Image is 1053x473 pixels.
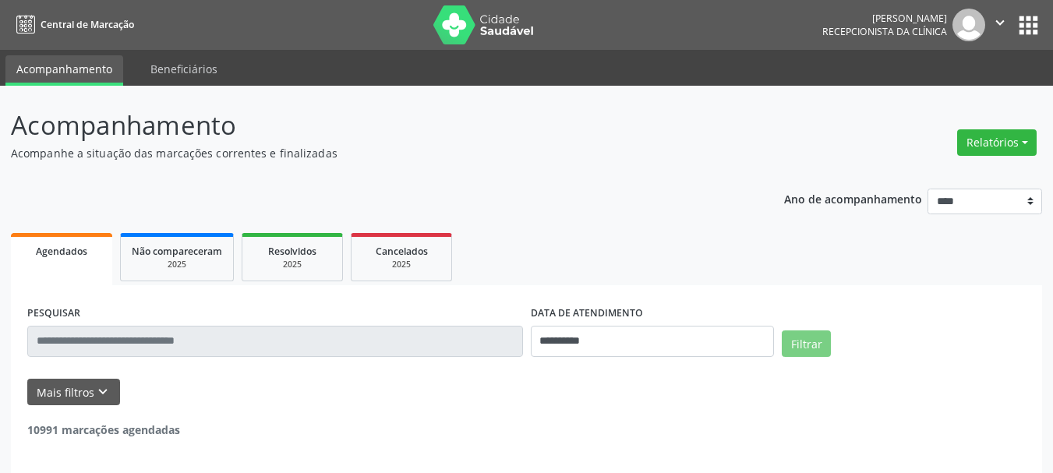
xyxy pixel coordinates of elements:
button: Mais filtroskeyboard_arrow_down [27,379,120,406]
strong: 10991 marcações agendadas [27,422,180,437]
span: Cancelados [376,245,428,258]
i: keyboard_arrow_down [94,383,111,401]
span: Recepcionista da clínica [822,25,947,38]
span: Central de Marcação [41,18,134,31]
button: Relatórios [957,129,1037,156]
label: DATA DE ATENDIMENTO [531,302,643,326]
p: Acompanhe a situação das marcações correntes e finalizadas [11,145,733,161]
img: img [952,9,985,41]
button:  [985,9,1015,41]
a: Beneficiários [140,55,228,83]
span: Resolvidos [268,245,316,258]
p: Ano de acompanhamento [784,189,922,208]
span: Não compareceram [132,245,222,258]
a: Central de Marcação [11,12,134,37]
p: Acompanhamento [11,106,733,145]
span: Agendados [36,245,87,258]
div: [PERSON_NAME] [822,12,947,25]
label: PESQUISAR [27,302,80,326]
i:  [991,14,1009,31]
a: Acompanhamento [5,55,123,86]
div: 2025 [132,259,222,270]
button: apps [1015,12,1042,39]
button: Filtrar [782,330,831,357]
div: 2025 [362,259,440,270]
div: 2025 [253,259,331,270]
